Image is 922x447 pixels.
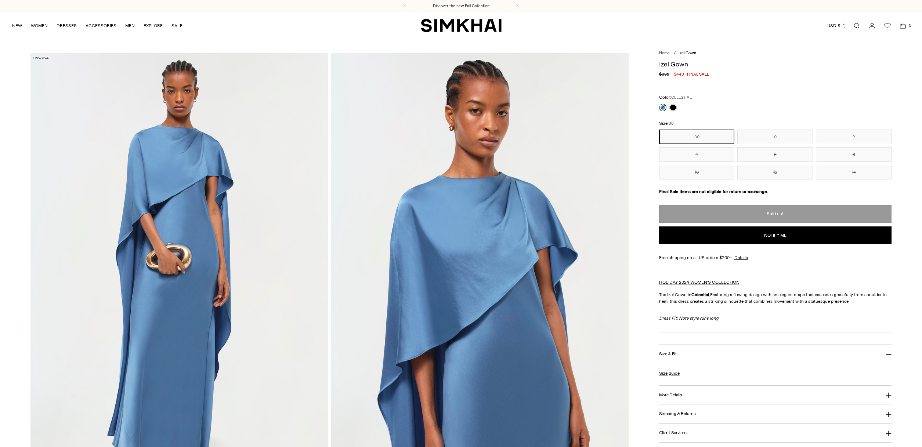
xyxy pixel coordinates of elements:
button: More Details [659,386,892,404]
button: USD $ [827,18,847,34]
h1: Izel Gown [659,61,892,68]
label: Size: [659,120,674,127]
a: MEN [125,18,135,34]
a: NEW [12,18,22,34]
a: Size guide [659,370,680,377]
a: Open search modal [849,18,864,33]
button: Size & Fit [659,345,892,363]
div: / [674,50,676,57]
span: 00 [669,121,674,126]
a: Open cart modal [896,18,910,33]
nav: breadcrumbs [659,50,892,57]
a: DRESSES [57,18,77,34]
button: 14 [816,165,892,179]
span: $448 [674,71,684,77]
strong: Celestial. [691,292,710,297]
a: WOMEN [31,18,48,34]
button: 12 [737,165,813,179]
button: 4 [659,147,735,162]
button: 0 [737,130,813,144]
a: SALE [171,18,182,34]
a: Discover the new Fall Collection [433,3,489,9]
button: Notify me [659,226,892,244]
s: $895 [659,71,669,77]
div: Free shipping on all US orders $200+ [659,254,892,261]
strong: Final Sale items are not eligible for return or exchange. [659,189,768,194]
a: EXPLORE [144,18,163,34]
button: 00 [659,130,735,144]
em: Dress Fit: Note style runs long [659,316,719,321]
span: 0 [907,22,913,29]
button: Shipping & Returns [659,404,892,423]
button: 6 [737,147,813,162]
h3: More Details [659,393,682,397]
h3: Size & Fit [659,352,677,356]
button: 10 [659,165,735,179]
a: Go to the account page [865,18,879,33]
a: Wishlist [880,18,895,33]
span: Izel Gown [679,51,696,55]
p: The Izel Gown in Featuring a flowing design with an elegant drape that cascades gracefully from s... [659,291,892,305]
a: Details [734,254,748,261]
h3: Client Services [659,430,687,435]
button: 2 [816,130,892,144]
a: SIMKHAI [421,18,502,33]
button: Client Services [659,424,892,442]
button: 8 [816,147,892,162]
h3: Shipping & Returns [659,411,696,416]
span: CELESTIAL [671,95,692,100]
a: HOLIDAY 2024 WOMEN'S COLLECTION [659,280,740,285]
a: ACCESSORIES [86,18,116,34]
label: Color: [659,94,692,101]
a: Home [659,51,670,55]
